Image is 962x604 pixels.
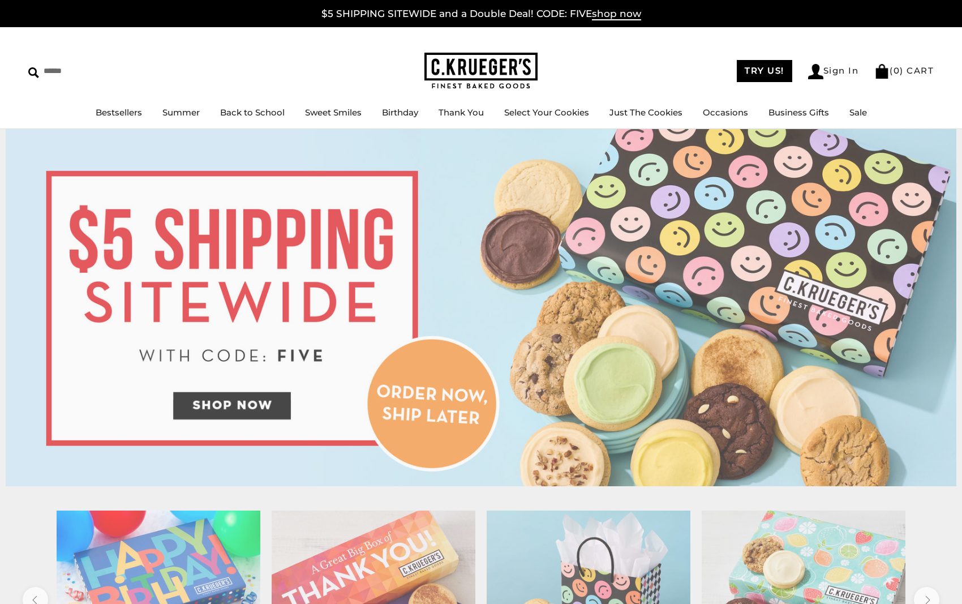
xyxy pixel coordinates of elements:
[874,64,890,79] img: Bag
[849,107,867,118] a: Sale
[808,64,859,79] a: Sign In
[808,64,823,79] img: Account
[609,107,682,118] a: Just The Cookies
[874,65,934,76] a: (0) CART
[504,107,589,118] a: Select Your Cookies
[592,8,641,20] span: shop now
[894,65,900,76] span: 0
[28,67,39,78] img: Search
[737,60,792,82] a: TRY US!
[162,107,200,118] a: Summer
[321,8,641,20] a: $5 SHIPPING SITEWIDE and a Double Deal! CODE: FIVEshop now
[96,107,142,118] a: Bestsellers
[703,107,748,118] a: Occasions
[305,107,362,118] a: Sweet Smiles
[28,62,163,80] input: Search
[424,53,538,89] img: C.KRUEGER'S
[220,107,285,118] a: Back to School
[382,107,418,118] a: Birthday
[6,129,956,486] img: C.Krueger's Special Offer
[768,107,829,118] a: Business Gifts
[439,107,484,118] a: Thank You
